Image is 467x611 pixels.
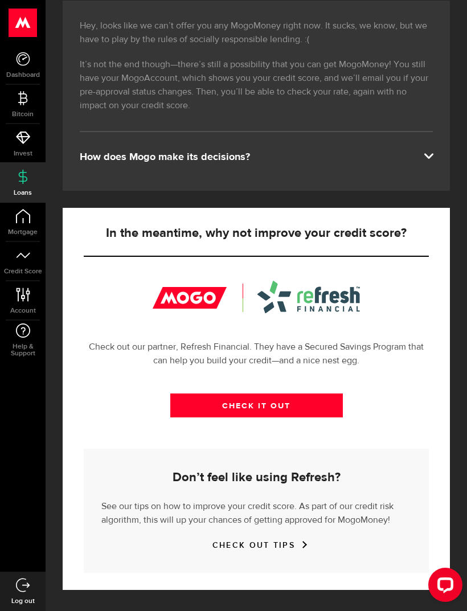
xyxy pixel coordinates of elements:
div: How does Mogo make its decisions? [80,150,433,164]
h5: Don’t feel like using Refresh? [101,471,411,485]
p: See our tips on how to improve your credit score. As part of our credit risk algorithm, this will... [101,497,411,527]
a: CHECK OUT TIPS [212,540,300,550]
p: Check out our partner, Refresh Financial. They have a Secured Savings Program that can help you b... [84,341,429,368]
iframe: LiveChat chat widget [419,563,467,611]
a: CHECK IT OUT [170,393,343,417]
p: It’s not the end though—there’s still a possibility that you can get MogoMoney! You still have yo... [80,58,433,113]
h5: In the meantime, why not improve your credit score? [84,227,429,240]
p: Hey, looks like we can’t offer you any MogoMoney right now. It sucks, we know, but we have to pla... [80,19,433,47]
